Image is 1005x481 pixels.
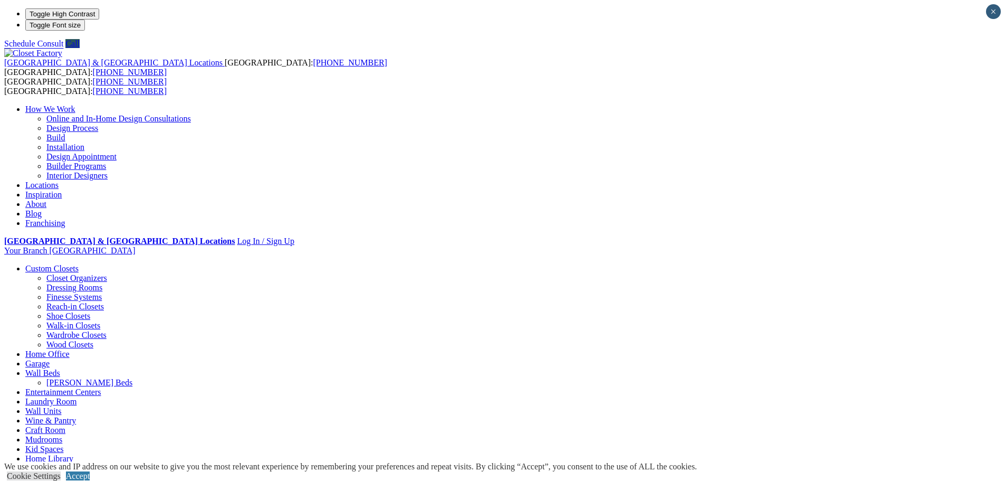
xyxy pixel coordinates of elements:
a: Dressing Rooms [46,283,102,292]
a: About [25,200,46,209]
a: Your Branch [GEOGRAPHIC_DATA] [4,246,136,255]
a: Garage [25,359,50,368]
span: [GEOGRAPHIC_DATA]: [GEOGRAPHIC_DATA]: [4,58,387,77]
a: Wine & Pantry [25,416,76,425]
a: Wall Units [25,407,61,416]
a: Inspiration [25,190,62,199]
a: Interior Designers [46,171,108,180]
a: Kid Spaces [25,445,63,454]
a: Craft Room [25,426,65,435]
a: Laundry Room [25,397,76,406]
span: Your Branch [4,246,47,255]
a: Accept [66,471,90,480]
a: Schedule Consult [4,39,63,48]
span: Toggle High Contrast [30,10,95,18]
a: [PHONE_NUMBER] [313,58,387,67]
a: [PHONE_NUMBER] [93,68,167,77]
a: Reach-in Closets [46,302,104,311]
a: [PHONE_NUMBER] [93,87,167,96]
a: Franchising [25,219,65,228]
a: [PHONE_NUMBER] [93,77,167,86]
a: Home Office [25,350,70,359]
a: Home Library [25,454,73,463]
a: Finesse Systems [46,293,102,301]
a: Builder Programs [46,162,106,171]
a: [GEOGRAPHIC_DATA] & [GEOGRAPHIC_DATA] Locations [4,237,235,246]
span: [GEOGRAPHIC_DATA] & [GEOGRAPHIC_DATA] Locations [4,58,223,67]
button: Close [986,4,1001,19]
a: Build [46,133,65,142]
a: [GEOGRAPHIC_DATA] & [GEOGRAPHIC_DATA] Locations [4,58,225,67]
a: Online and In-Home Design Consultations [46,114,191,123]
a: Wall Beds [25,369,60,378]
a: Log In / Sign Up [237,237,294,246]
span: [GEOGRAPHIC_DATA]: [GEOGRAPHIC_DATA]: [4,77,167,96]
a: Wood Closets [46,340,93,349]
a: [PERSON_NAME] Beds [46,378,132,387]
a: Closet Organizers [46,273,107,282]
a: Design Appointment [46,152,117,161]
a: Call [65,39,80,48]
a: Shoe Closets [46,312,90,320]
a: Cookie Settings [7,471,61,480]
a: Installation [46,143,84,152]
span: [GEOGRAPHIC_DATA] [49,246,135,255]
span: Toggle Font size [30,21,81,29]
a: Design Process [46,124,98,133]
a: Blog [25,209,42,218]
a: How We Work [25,105,75,114]
a: Mudrooms [25,435,62,444]
a: Locations [25,181,59,190]
a: Entertainment Centers [25,388,101,397]
div: We use cookies and IP address on our website to give you the most relevant experience by remember... [4,462,697,471]
a: Walk-in Closets [46,321,100,330]
a: Wardrobe Closets [46,331,107,339]
button: Toggle High Contrast [25,8,99,20]
img: Closet Factory [4,49,62,58]
a: Custom Closets [25,264,79,273]
button: Toggle Font size [25,20,85,31]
